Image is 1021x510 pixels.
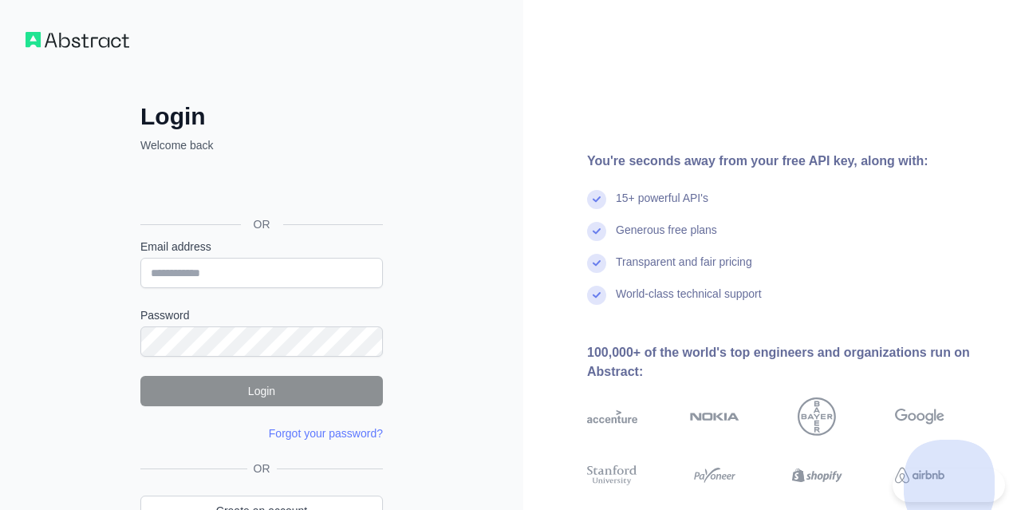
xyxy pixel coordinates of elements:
[616,190,708,222] div: 15+ powerful API's
[247,461,277,476] span: OR
[140,171,380,206] div: Sign in with Google. Opens in new tab
[140,307,383,323] label: Password
[587,397,637,436] img: accenture
[26,32,129,48] img: Workflow
[140,102,383,131] h2: Login
[140,376,383,406] button: Login
[269,427,383,440] a: Forgot your password?
[241,216,283,232] span: OR
[587,254,606,273] img: check mark
[690,463,740,488] img: payoneer
[616,286,762,318] div: World-class technical support
[140,137,383,153] p: Welcome back
[587,463,637,488] img: stanford university
[587,222,606,241] img: check mark
[895,397,945,436] img: google
[798,397,836,436] img: bayer
[587,190,606,209] img: check mark
[140,239,383,255] label: Email address
[893,468,1005,502] iframe: Toggle Customer Support
[132,171,388,206] iframe: Sign in with Google Button
[690,397,740,436] img: nokia
[587,286,606,305] img: check mark
[587,343,995,382] div: 100,000+ of the world's top engineers and organizations run on Abstract:
[895,463,945,488] img: airbnb
[616,222,717,254] div: Generous free plans
[587,152,995,171] div: You're seconds away from your free API key, along with:
[616,254,752,286] div: Transparent and fair pricing
[792,463,842,488] img: shopify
